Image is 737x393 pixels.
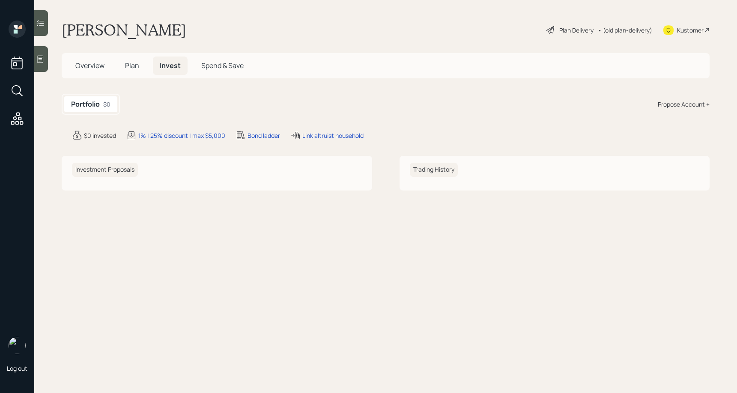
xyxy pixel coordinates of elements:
div: Kustomer [677,26,704,35]
div: Log out [7,364,27,372]
span: Plan [125,61,139,70]
h6: Trading History [410,163,458,177]
div: Link altruist household [302,131,364,140]
div: Plan Delivery [559,26,594,35]
div: $0 [103,100,110,109]
div: Propose Account + [658,100,710,109]
div: • (old plan-delivery) [598,26,652,35]
div: $0 invested [84,131,116,140]
h6: Investment Proposals [72,163,138,177]
span: Overview [75,61,104,70]
div: Bond ladder [248,131,280,140]
div: 1% | 25% discount | max $5,000 [138,131,225,140]
h5: Portfolio [71,100,100,108]
img: sami-boghos-headshot.png [9,337,26,354]
span: Invest [160,61,181,70]
span: Spend & Save [201,61,244,70]
h1: [PERSON_NAME] [62,21,186,39]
